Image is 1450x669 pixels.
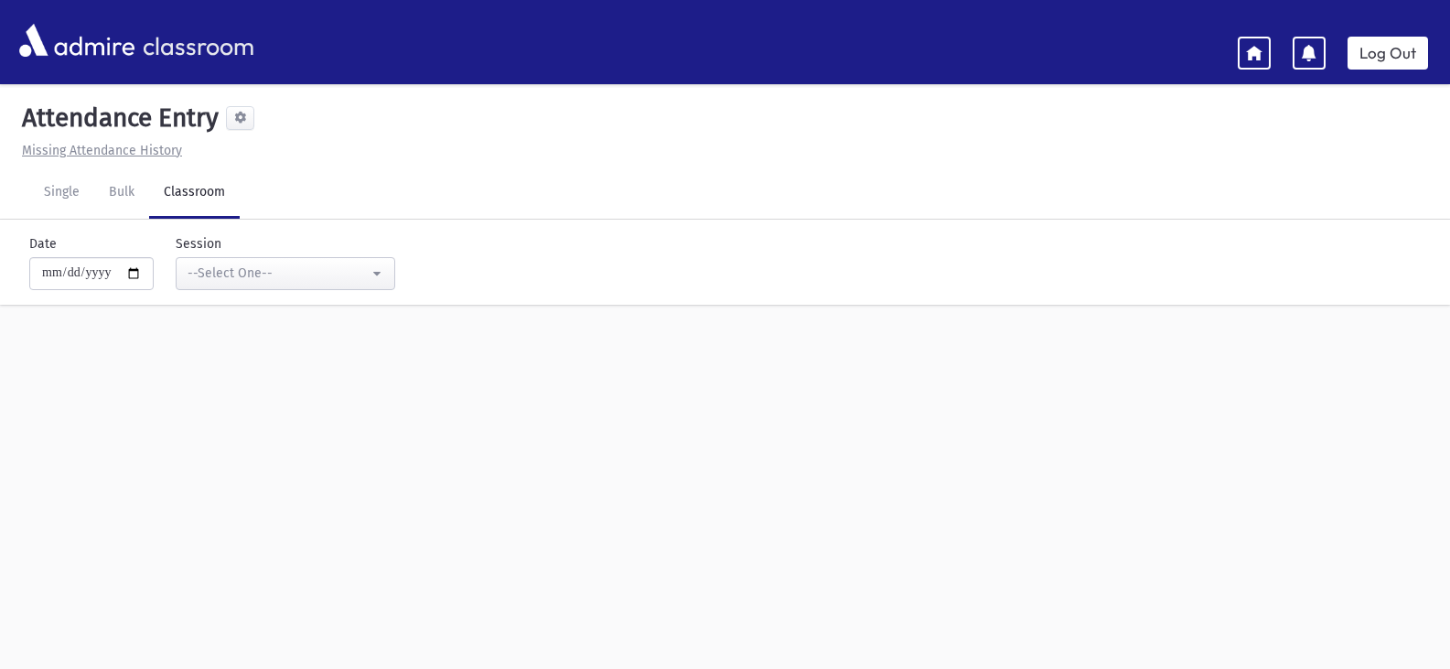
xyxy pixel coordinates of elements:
img: AdmirePro [15,19,139,61]
label: Date [29,234,57,254]
a: Classroom [149,167,240,219]
a: Single [29,167,94,219]
h5: Attendance Entry [15,103,219,134]
a: Missing Attendance History [15,143,182,158]
button: --Select One-- [176,257,395,290]
a: Bulk [94,167,149,219]
label: Session [176,234,221,254]
div: --Select One-- [188,264,369,283]
u: Missing Attendance History [22,143,182,158]
span: classroom [139,16,254,65]
a: Log Out [1348,37,1428,70]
